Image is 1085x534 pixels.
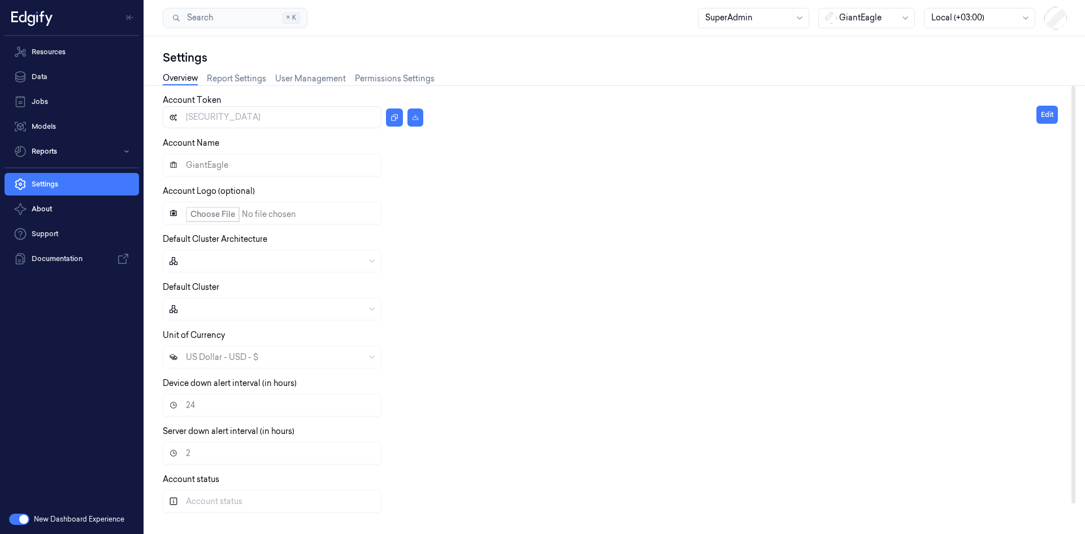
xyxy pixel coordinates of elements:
a: Overview [163,72,198,85]
label: Device down alert interval (in hours) [163,378,297,388]
label: Default Cluster [163,282,219,292]
a: Data [5,66,139,88]
button: Reports [5,140,139,163]
a: User Management [275,73,346,85]
label: Account Name [163,138,219,148]
label: Account Logo (optional) [163,186,255,196]
span: Search [183,12,213,24]
a: Report Settings [207,73,266,85]
button: Toggle Navigation [121,8,139,27]
label: Server down alert interval (in hours) [163,426,294,436]
a: Support [5,223,139,245]
a: Settings [5,173,139,196]
button: Edit [1036,106,1058,124]
label: Account Token [163,95,222,105]
button: Search⌘K [163,8,307,28]
label: Default Cluster Architecture [163,234,267,244]
button: About [5,198,139,220]
label: Account status [163,474,219,484]
div: Settings [163,50,1067,66]
a: Jobs [5,90,139,113]
a: Resources [5,41,139,63]
a: Documentation [5,248,139,270]
input: Device down alert interval (in hours) [163,394,381,416]
input: Account Name [163,154,381,176]
label: Unit of Currency [163,330,225,340]
a: Models [5,115,139,138]
a: Permissions Settings [355,73,435,85]
input: Account Logo (optional) [163,202,381,224]
input: Account status [163,490,381,513]
input: Server down alert interval (in hours) [163,442,381,464]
